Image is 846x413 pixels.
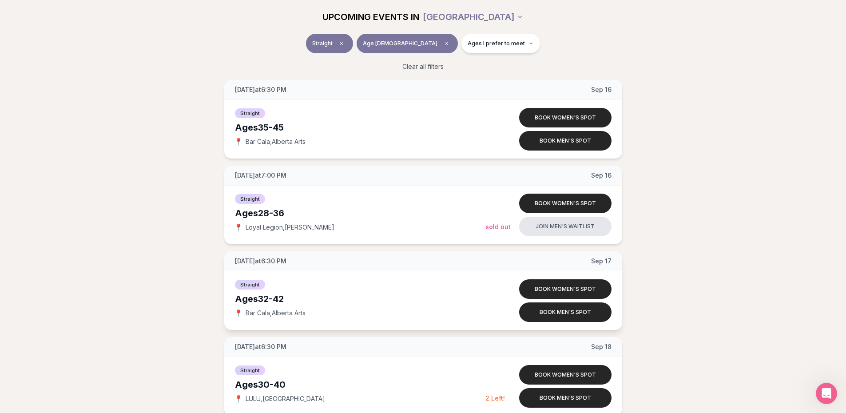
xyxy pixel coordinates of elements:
[591,171,612,180] span: Sep 16
[312,40,333,47] span: Straight
[357,34,458,53] button: Age [DEMOGRAPHIC_DATA]Clear age
[235,121,485,134] div: Ages 35-45
[235,365,265,375] span: Straight
[235,207,485,219] div: Ages 28-36
[235,194,265,204] span: Straight
[235,280,265,290] span: Straight
[306,34,353,53] button: StraightClear event type filter
[519,131,612,151] button: Book men's spot
[235,342,286,351] span: [DATE] at 6:30 PM
[235,257,286,266] span: [DATE] at 6:30 PM
[235,395,242,402] span: 📍
[519,217,612,236] button: Join men's waitlist
[235,224,242,231] span: 📍
[519,365,612,385] button: Book women's spot
[591,342,612,351] span: Sep 18
[591,85,612,94] span: Sep 16
[235,85,286,94] span: [DATE] at 6:30 PM
[235,171,286,180] span: [DATE] at 7:00 PM
[363,40,437,47] span: Age [DEMOGRAPHIC_DATA]
[519,388,612,408] button: Book men's spot
[816,383,837,404] iframe: Intercom live chat
[235,108,265,118] span: Straight
[235,293,485,305] div: Ages 32-42
[485,394,505,402] span: 2 Left!
[246,394,325,403] span: LULU , [GEOGRAPHIC_DATA]
[336,38,347,49] span: Clear event type filter
[322,11,419,23] span: UPCOMING EVENTS IN
[246,223,334,232] span: Loyal Legion , [PERSON_NAME]
[246,137,306,146] span: Bar Cala , Alberta Arts
[519,279,612,299] button: Book women's spot
[423,7,524,27] button: [GEOGRAPHIC_DATA]
[461,34,540,53] button: Ages I prefer to meet
[235,310,242,317] span: 📍
[441,38,452,49] span: Clear age
[519,194,612,213] button: Book women's spot
[235,378,485,391] div: Ages 30-40
[591,257,612,266] span: Sep 17
[519,108,612,127] button: Book women's spot
[235,138,242,145] span: 📍
[246,309,306,318] span: Bar Cala , Alberta Arts
[519,302,612,322] button: Book men's spot
[468,40,525,47] span: Ages I prefer to meet
[397,57,449,76] button: Clear all filters
[485,223,511,230] span: Sold Out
